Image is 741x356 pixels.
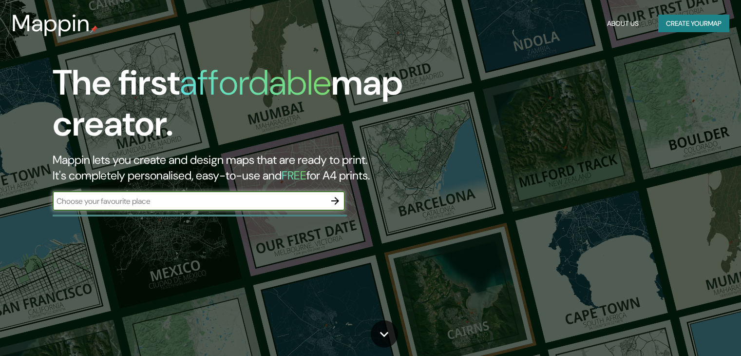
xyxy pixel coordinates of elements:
h5: FREE [282,168,306,183]
button: Create yourmap [658,15,729,33]
h2: Mappin lets you create and design maps that are ready to print. It's completely personalised, eas... [53,152,423,183]
h1: The first map creator. [53,62,423,152]
img: mappin-pin [90,25,98,33]
input: Choose your favourite place [53,196,325,207]
button: About Us [603,15,643,33]
h3: Mappin [12,10,90,37]
h1: affordable [180,60,331,105]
